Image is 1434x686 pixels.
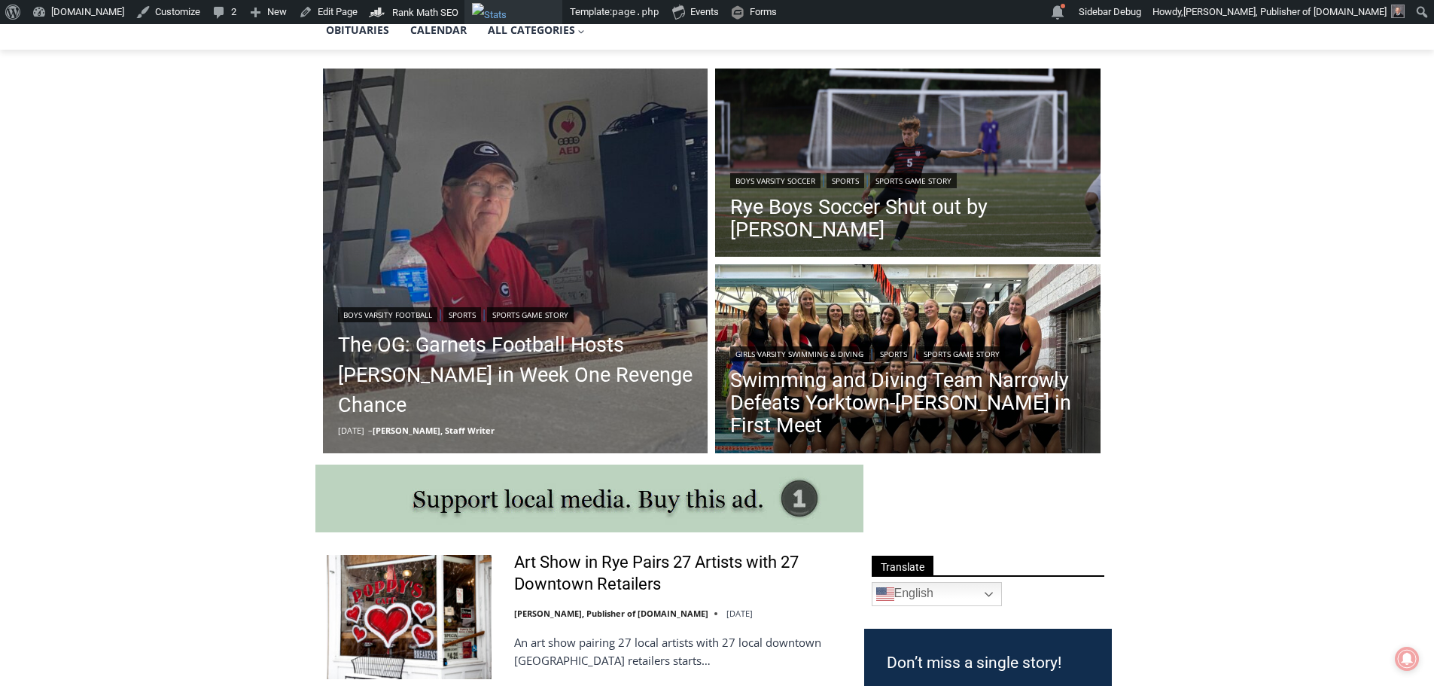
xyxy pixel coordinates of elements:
h3: Don’t miss a single story! [887,651,1089,675]
span: – [368,425,373,436]
a: Read More Rye Boys Soccer Shut out by Byram Hills [715,69,1101,261]
img: (PHOTO" Steve “The OG” Feeney in the press box at Rye High School's Nugent Stadium, 2022.) [323,69,708,454]
span: Open Tues. - Sun. [PHONE_NUMBER] [5,155,148,212]
p: An art show pairing 27 local artists with 27 local downtown [GEOGRAPHIC_DATA] retailers starts… [514,633,845,669]
img: support local media, buy this ad [315,465,863,532]
img: Art Show in Rye Pairs 27 Artists with 27 Downtown Retailers [327,555,492,678]
a: [PERSON_NAME], Publisher of [DOMAIN_NAME] [514,608,708,619]
a: Sports [443,307,481,322]
a: Sports Game Story [487,307,574,322]
a: Open Tues. - Sun. [PHONE_NUMBER] [1,151,151,188]
a: Sports Game Story [870,173,957,188]
span: [PERSON_NAME], Publisher of [DOMAIN_NAME] [1183,6,1387,17]
a: Girls Varsity Swimming & Diving [730,346,869,361]
div: Live Music [158,44,202,123]
time: [DATE] [726,608,753,619]
h4: [PERSON_NAME] Read Sanctuary Fall Fest: [DATE] [12,151,200,186]
div: | | [730,170,1085,188]
a: Read More Swimming and Diving Team Narrowly Defeats Yorktown-Somers in First Meet [715,264,1101,457]
a: Art Show in Rye Pairs 27 Artists with 27 Downtown Retailers [514,552,845,595]
a: Sports Game Story [918,346,1005,361]
a: Boys Varsity Soccer [730,173,821,188]
div: 6 [176,127,183,142]
div: "the precise, almost orchestrated movements of cutting and assembling sushi and [PERSON_NAME] mak... [155,94,221,180]
a: Boys Varsity Football [338,307,437,322]
a: Sports [875,346,912,361]
a: Read More The OG: Garnets Football Hosts Somers in Week One Revenge Chance [323,69,708,454]
a: Swimming and Diving Team Narrowly Defeats Yorktown-[PERSON_NAME] in First Meet [730,369,1085,437]
div: 4 [158,127,165,142]
a: Obituaries [315,11,400,49]
a: English [872,582,1002,606]
a: The OG: Garnets Football Hosts [PERSON_NAME] in Week One Revenge Chance [338,330,693,420]
span: Translate [872,556,933,576]
a: [PERSON_NAME] Read Sanctuary Fall Fest: [DATE] [1,150,225,188]
a: Rye Boys Soccer Shut out by [PERSON_NAME] [730,196,1085,241]
button: Child menu of All Categories [477,11,596,49]
span: Intern @ [DOMAIN_NAME] [394,150,698,184]
time: [DATE] [338,425,364,436]
img: (PHOTO: Rye Boys Soccer's Silas Kavanagh in his team's 3-0 loss to Byram Hills on Septmber 10, 20... [715,69,1101,261]
a: Intern @ [DOMAIN_NAME] [362,146,729,188]
a: Calendar [400,11,477,49]
div: "[PERSON_NAME] and I covered the [DATE] Parade, which was a really eye opening experience as I ha... [380,1,711,146]
a: [PERSON_NAME], Staff Writer [373,425,495,436]
img: (PHOTO: The 2024 Rye - Rye Neck - Blind Brook Varsity Swimming Team.) [715,264,1101,457]
span: Rank Math SEO [392,7,458,18]
div: / [169,127,172,142]
a: Sports [827,173,864,188]
img: Views over 48 hours. Click for more Jetpack Stats. [472,3,556,21]
div: | | [730,343,1085,361]
div: | | [338,304,693,322]
img: en [876,585,894,603]
span: page.php [612,6,659,17]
